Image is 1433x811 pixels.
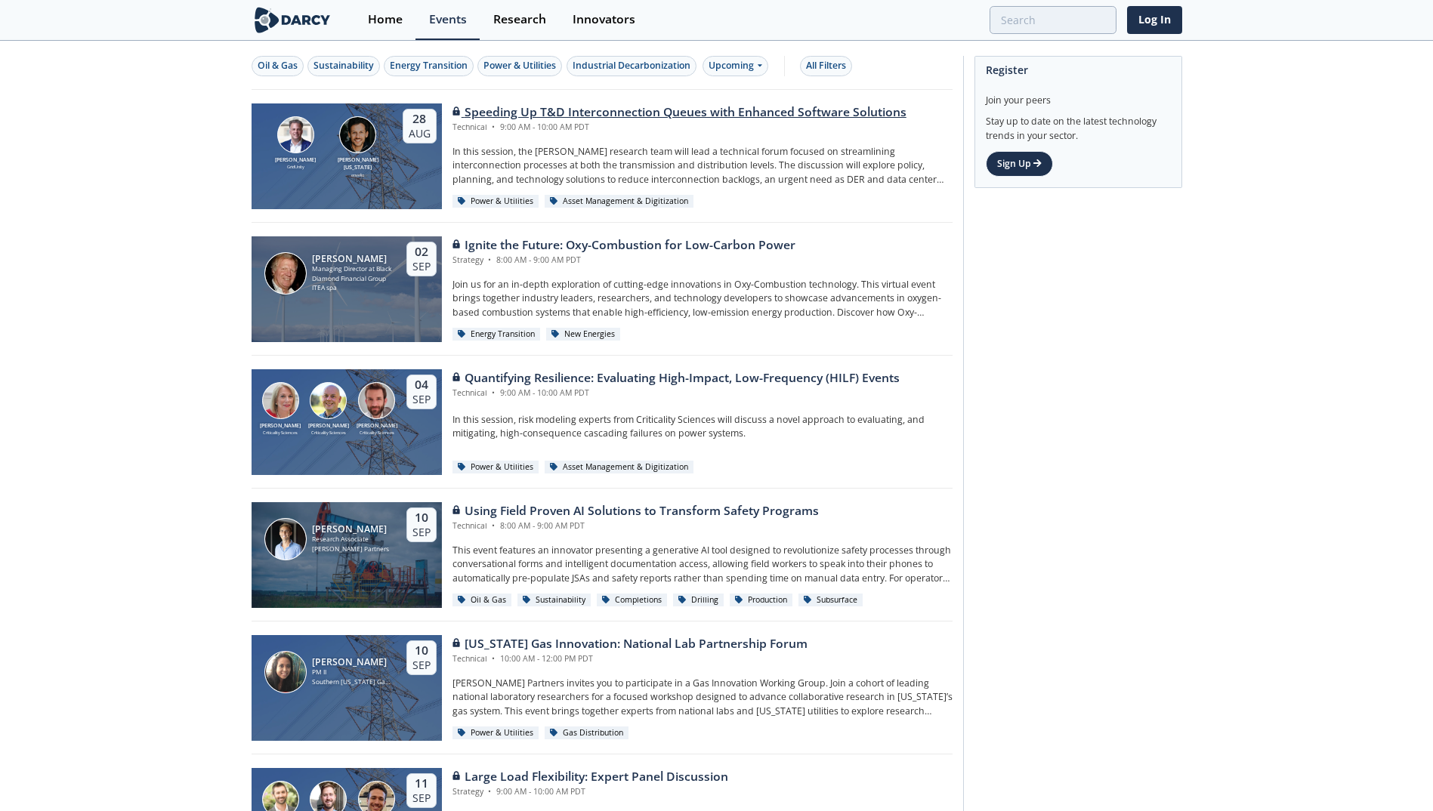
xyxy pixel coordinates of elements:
span: • [490,387,498,398]
a: Sheryldean Garcia [PERSON_NAME] PM II Southern [US_STATE] Gas Company 10 Sep [US_STATE] Gas Innov... [252,635,953,741]
div: Sustainability [517,594,591,607]
div: All Filters [806,59,846,72]
div: Power & Utilities [452,726,539,740]
span: • [486,254,494,265]
div: Completions [597,594,668,607]
div: Criticality Sciences [353,430,401,436]
div: Power & Utilities [452,195,539,208]
div: Sep [412,393,431,406]
img: Ben Ruddell [310,382,347,419]
button: Industrial Decarbonization [567,56,696,76]
div: [PERSON_NAME] [312,657,393,668]
div: Sep [412,658,431,672]
img: Ross Dakin [358,382,395,419]
div: Using Field Proven AI Solutions to Transform Safety Programs [452,502,819,520]
div: Home [368,14,403,26]
a: Patrick Imeson [PERSON_NAME] Managing Director at Black Diamond Financial Group ITEA spa 02 Sep I... [252,236,953,342]
div: [PERSON_NAME] [257,422,305,430]
div: Power & Utilities [452,461,539,474]
button: Power & Utilities [477,56,562,76]
div: Events [429,14,467,26]
div: 10 [412,643,431,658]
div: Criticality Sciences [304,430,353,436]
p: In this session, the [PERSON_NAME] research team will lead a technical forum focused on streamlin... [452,145,953,187]
img: Sheryldean Garcia [264,651,307,693]
div: Power & Utilities [483,59,556,72]
div: Managing Director at Black Diamond Financial Group [312,264,393,283]
div: [PERSON_NAME] [312,254,393,264]
a: Brian Fitzsimons [PERSON_NAME] GridUnity Luigi Montana [PERSON_NAME][US_STATE] envelio 28 Aug Spe... [252,103,953,209]
div: Technical 9:00 AM - 10:00 AM PDT [452,387,900,399]
img: Susan Ginsburg [262,382,299,419]
div: Sep [412,526,431,539]
div: 28 [409,112,431,127]
div: Energy Transition [452,328,541,341]
div: Stay up to date on the latest technology trends in your sector. [986,107,1171,143]
div: Drilling [673,594,724,607]
div: Oil & Gas [258,59,298,72]
a: Juan Mayol [PERSON_NAME] Research Associate [PERSON_NAME] Partners 10 Sep Using Field Proven AI S... [252,502,953,608]
div: [PERSON_NAME][US_STATE] [335,156,381,172]
div: Sep [412,260,431,273]
div: envelio [335,172,381,178]
div: Upcoming [703,56,768,76]
div: Innovators [573,14,635,26]
div: Strategy 9:00 AM - 10:00 AM PDT [452,786,728,798]
a: Sign Up [986,151,1053,177]
div: Quantifying Resilience: Evaluating High-Impact, Low-Frequency (HILF) Events [452,369,900,387]
div: New Energies [546,328,621,341]
input: Advanced Search [990,6,1116,34]
div: Criticality Sciences [257,430,305,436]
div: Industrial Decarbonization [573,59,690,72]
div: ITEA spa [312,283,393,293]
a: Log In [1127,6,1182,34]
div: Strategy 8:00 AM - 9:00 AM PDT [452,254,795,267]
p: Join us for an in-depth exploration of cutting-edge innovations in Oxy-Combustion technology. Thi... [452,278,953,319]
div: GridUnity [272,164,319,170]
div: 02 [412,245,431,260]
img: Luigi Montana [339,116,376,153]
img: Juan Mayol [264,518,307,560]
img: Brian Fitzsimons [277,116,314,153]
button: All Filters [800,56,852,76]
div: Asset Management & Digitization [545,195,694,208]
div: Speeding Up T&D Interconnection Queues with Enhanced Software Solutions [452,103,906,122]
div: Research [493,14,546,26]
p: This event features an innovator presenting a generative AI tool designed to revolutionize safety... [452,544,953,585]
div: Research Associate [312,535,389,544]
div: 11 [412,776,431,791]
div: Technical 10:00 AM - 12:00 PM PDT [452,653,808,665]
div: Production [730,594,793,607]
p: In this session, risk modeling experts from Criticality Sciences will discuss a novel approach to... [452,413,953,441]
div: Register [986,57,1171,83]
div: [US_STATE] Gas Innovation: National Lab Partnership Forum [452,635,808,653]
div: Energy Transition [390,59,468,72]
div: Sustainability [313,59,374,72]
div: [PERSON_NAME] [353,422,401,430]
span: • [486,786,494,797]
span: • [490,520,498,531]
div: 10 [412,510,431,526]
div: [PERSON_NAME] Partners [312,544,389,554]
div: [PERSON_NAME] [312,524,389,535]
div: Large Load Flexibility: Expert Panel Discussion [452,768,728,786]
div: Ignite the Future: Oxy-Combustion for Low-Carbon Power [452,236,795,254]
img: logo-wide.svg [252,7,334,33]
div: Join your peers [986,83,1171,107]
div: [PERSON_NAME] [304,422,353,430]
div: Subsurface [798,594,863,607]
div: Technical 9:00 AM - 10:00 AM PDT [452,122,906,134]
button: Energy Transition [384,56,474,76]
div: Sep [412,791,431,805]
a: Susan Ginsburg [PERSON_NAME] Criticality Sciences Ben Ruddell [PERSON_NAME] Criticality Sciences ... [252,369,953,475]
div: Gas Distribution [545,726,629,740]
button: Sustainability [307,56,380,76]
span: • [490,122,498,132]
div: Technical 8:00 AM - 9:00 AM PDT [452,520,819,532]
p: [PERSON_NAME] Partners invites you to participate in a Gas Innovation Working Group. Join a cohor... [452,677,953,718]
button: Oil & Gas [252,56,304,76]
div: Oil & Gas [452,594,512,607]
div: PM II [312,668,393,677]
div: Asset Management & Digitization [545,461,694,474]
div: Aug [409,127,431,140]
